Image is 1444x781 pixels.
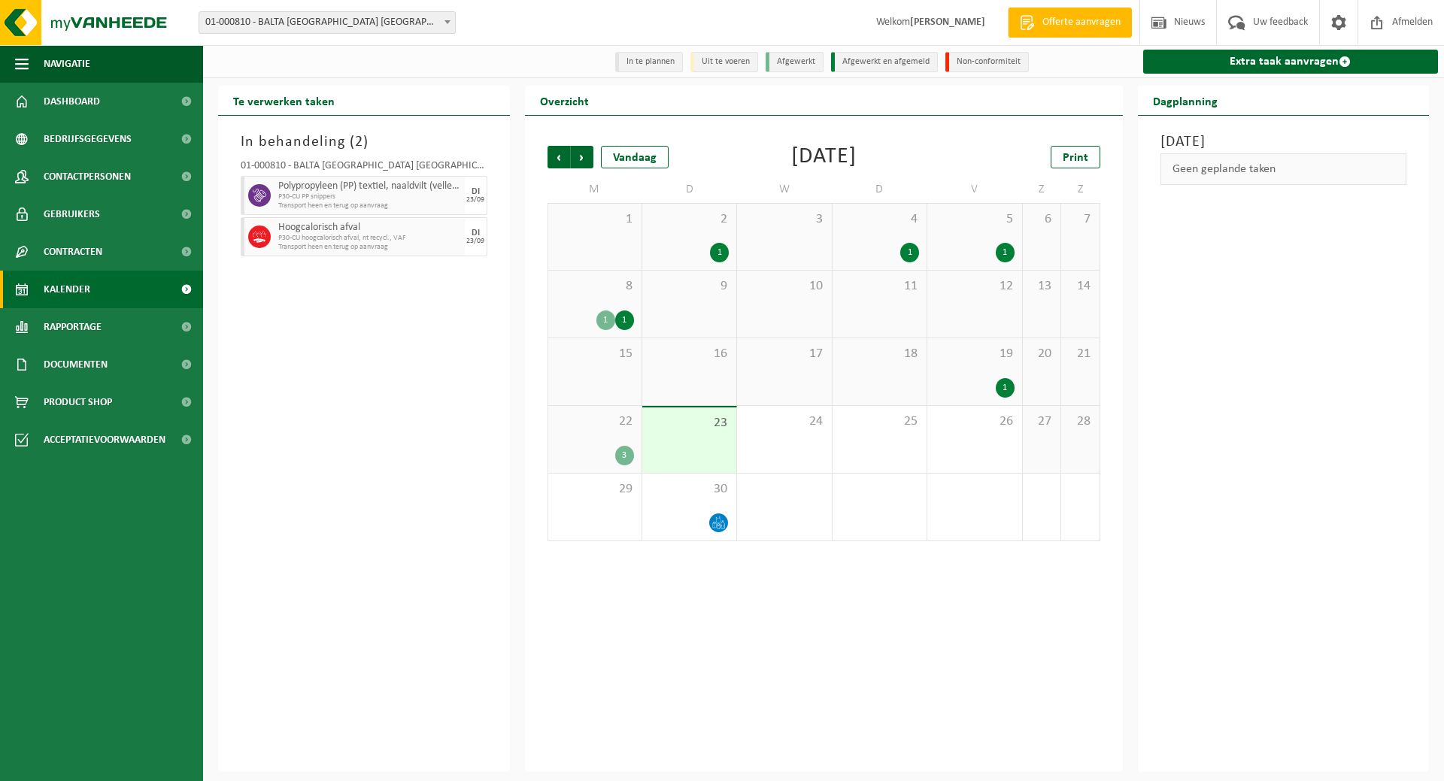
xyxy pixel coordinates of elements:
[766,52,824,72] li: Afgewerkt
[278,234,461,243] span: P30-CU hoogcalorisch afval, nt recycl., VAF
[996,378,1015,398] div: 1
[44,308,102,346] span: Rapportage
[556,278,634,295] span: 8
[745,278,824,295] span: 10
[650,481,729,498] span: 30
[44,195,100,233] span: Gebruikers
[791,146,857,168] div: [DATE]
[1023,176,1061,203] td: Z
[1160,153,1407,185] div: Geen geplande taken
[1030,346,1053,362] span: 20
[833,176,927,203] td: D
[1069,346,1091,362] span: 21
[831,52,938,72] li: Afgewerkt en afgemeld
[44,45,90,83] span: Navigatie
[1069,413,1091,430] span: 28
[548,146,570,168] span: Vorige
[840,346,919,362] span: 18
[745,211,824,228] span: 3
[548,176,642,203] td: M
[935,211,1014,228] span: 5
[44,83,100,120] span: Dashboard
[1063,152,1088,164] span: Print
[935,346,1014,362] span: 19
[355,135,363,150] span: 2
[556,346,634,362] span: 15
[556,481,634,498] span: 29
[840,211,919,228] span: 4
[650,211,729,228] span: 2
[44,383,112,421] span: Product Shop
[466,196,484,204] div: 23/09
[910,17,985,28] strong: [PERSON_NAME]
[556,211,634,228] span: 1
[615,52,683,72] li: In te plannen
[1061,176,1100,203] td: Z
[199,12,455,33] span: 01-000810 - BALTA OUDENAARDE NV - OUDENAARDE
[745,346,824,362] span: 17
[44,271,90,308] span: Kalender
[650,278,729,295] span: 9
[44,158,131,195] span: Contactpersonen
[601,146,669,168] div: Vandaag
[44,120,132,158] span: Bedrijfsgegevens
[278,222,461,234] span: Hoogcalorisch afval
[472,187,480,196] div: DI
[690,52,758,72] li: Uit te voeren
[1069,211,1091,228] span: 7
[241,131,487,153] h3: In behandeling ( )
[1160,131,1407,153] h3: [DATE]
[935,278,1014,295] span: 12
[1030,413,1053,430] span: 27
[927,176,1022,203] td: V
[650,415,729,431] span: 23
[278,192,461,201] span: P30-CU PP snippers
[525,86,604,115] h2: Overzicht
[278,180,461,192] span: Polypropyleen (PP) textiel, naaldvilt (vellen / linten)
[1008,8,1132,38] a: Offerte aanvragen
[44,346,108,383] span: Documenten
[935,413,1014,430] span: 26
[1051,146,1100,168] a: Print
[278,243,461,252] span: Transport heen en terug op aanvraag
[840,278,919,295] span: 11
[642,176,737,203] td: D
[737,176,832,203] td: W
[466,238,484,245] div: 23/09
[241,161,487,176] div: 01-000810 - BALTA [GEOGRAPHIC_DATA] [GEOGRAPHIC_DATA] - [GEOGRAPHIC_DATA]
[1138,86,1233,115] h2: Dagplanning
[1069,278,1091,295] span: 14
[1143,50,1439,74] a: Extra taak aanvragen
[44,233,102,271] span: Contracten
[571,146,593,168] span: Volgende
[615,310,634,330] div: 1
[1030,211,1053,228] span: 6
[1030,278,1053,295] span: 13
[900,243,919,262] div: 1
[840,413,919,430] span: 25
[615,446,634,465] div: 3
[472,229,480,238] div: DI
[745,413,824,430] span: 24
[199,11,456,34] span: 01-000810 - BALTA OUDENAARDE NV - OUDENAARDE
[945,52,1029,72] li: Non-conformiteit
[650,346,729,362] span: 16
[996,243,1015,262] div: 1
[278,201,461,210] span: Transport heen en terug op aanvraag
[1039,15,1124,30] span: Offerte aanvragen
[44,421,165,459] span: Acceptatievoorwaarden
[218,86,350,115] h2: Te verwerken taken
[710,243,729,262] div: 1
[596,310,615,330] div: 1
[556,413,634,430] span: 22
